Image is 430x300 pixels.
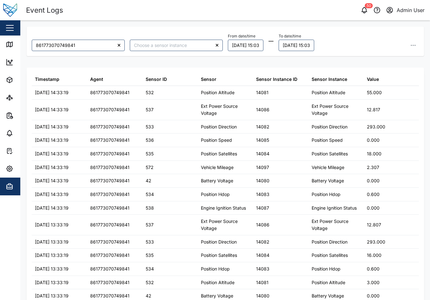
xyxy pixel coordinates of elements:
div: 532 [146,279,154,286]
div: Sites [17,94,32,101]
div: 861773070749841 [90,252,129,259]
div: 293.000 [367,123,385,130]
div: Value [367,76,379,83]
div: Position Direction [312,238,347,245]
div: 14083 [256,191,269,198]
div: 0.000 [367,137,380,144]
div: 12.807 [367,221,381,228]
div: Admin User [397,6,425,14]
div: 0.000 [367,205,380,212]
label: To date/time [279,34,301,38]
div: Engine Ignition Status [312,205,357,212]
div: Ext Power Source Voltage [312,103,361,116]
div: 0.600 [367,191,380,198]
button: Admin User [385,6,425,15]
div: 537 [146,106,154,113]
div: 0.000 [367,292,380,299]
div: 14080 [256,177,269,184]
div: [DATE] 14:33:19 [35,137,69,144]
div: 14080 [256,292,269,299]
div: Sensor Instance ID [256,76,297,83]
div: 535 [146,252,154,259]
div: [DATE] 13:33:19 [35,252,69,259]
div: [DATE] 14:33:19 [35,106,69,113]
div: 533 [146,238,154,245]
div: Sensor Instance [312,76,347,83]
div: 861773070749841 [90,137,129,144]
div: Position Altitude [201,279,235,286]
div: Tasks [17,147,34,154]
div: [DATE] 14:33:19 [35,89,69,96]
div: 861773070749841 [90,191,129,198]
div: Assets [17,76,36,83]
div: 536 [146,137,154,144]
div: Position Satellites [312,150,348,157]
div: 14083 [256,265,269,272]
div: [DATE] 14:33:19 [35,123,69,130]
div: 572 [146,164,154,171]
div: 533 [146,123,154,130]
label: From date/time [228,34,255,38]
div: [DATE] 13:33:19 [35,292,69,299]
div: Sensor [201,76,216,83]
div: Position Altitude [312,89,345,96]
input: Choose an agent [32,40,125,51]
div: 861773070749841 [90,292,129,299]
div: 861773070749841 [90,150,129,157]
div: Position Direction [201,123,237,130]
div: 861773070749841 [90,238,129,245]
div: 14084 [256,150,269,157]
div: Battery Voltage [201,292,233,299]
div: 861773070749841 [90,106,129,113]
div: Reports [17,112,38,119]
div: 0.000 [367,177,380,184]
div: 534 [146,265,154,272]
div: 42 [146,292,151,299]
div: 861773070749841 [90,279,129,286]
div: 861773070749841 [90,164,129,171]
div: Position Direction [312,123,347,130]
div: Position Speed [201,137,232,144]
div: Vehicle Mileage [312,164,344,171]
div: 535 [146,150,154,157]
div: Position Satellites [312,252,348,259]
div: [DATE] 13:33:19 [35,265,69,272]
div: [DATE] 13:33:19 [35,238,69,245]
div: 537 [146,221,154,228]
div: [DATE] 14:33:19 [35,164,69,171]
div: 861773070749841 [90,123,129,130]
div: 14087 [256,205,269,212]
div: Alarms [17,130,36,137]
div: Position Speed [312,137,343,144]
div: 18.000 [367,150,381,157]
div: [DATE] 14:33:19 [35,177,69,184]
div: Battery Voltage [312,292,344,299]
div: Position Altitude [201,89,235,96]
div: Sensor ID [146,76,167,83]
div: 2.307 [367,164,379,171]
div: 14085 [256,137,269,144]
div: Position Hdop [312,191,341,198]
div: 861773070749841 [90,205,129,212]
button: 09/10/2025 15:03 [228,40,263,51]
div: 14082 [256,123,269,130]
div: 861773070749841 [90,177,129,184]
div: 538 [146,205,154,212]
div: Position Satellites [201,150,237,157]
div: Ext Power Source Voltage [201,218,250,232]
div: [DATE] 14:33:19 [35,191,69,198]
div: Ext Power Source Voltage [201,103,250,116]
div: Position Hdop [201,265,230,272]
div: Vehicle Mileage [201,164,234,171]
div: Ext Power Source Voltage [312,218,361,232]
div: Map [17,41,31,48]
div: Settings [17,165,39,172]
div: Position Satellites [201,252,237,259]
div: 42 [146,177,151,184]
div: Event Logs [26,5,63,16]
div: Position Hdop [201,191,230,198]
img: Main Logo [3,3,17,17]
div: 293.000 [367,238,385,245]
div: 50 [365,3,373,8]
button: 10/10/2025 15:03 [279,40,314,51]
